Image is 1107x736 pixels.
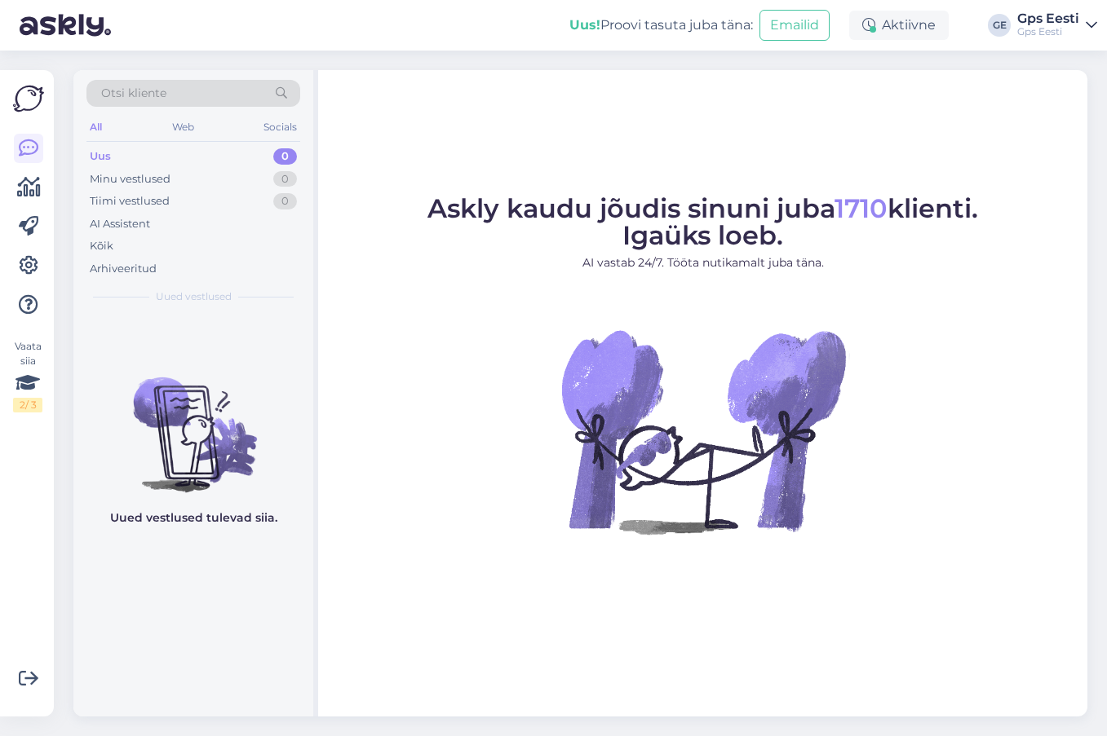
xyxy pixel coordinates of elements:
div: GE [988,14,1011,37]
div: 2 / 3 [13,398,42,412]
div: Vaata siia [13,339,42,412]
div: Arhiveeritud [90,261,157,277]
span: Askly kaudu jõudis sinuni juba klienti. Igaüks loeb. [427,192,978,251]
img: No chats [73,348,313,495]
div: Socials [260,117,300,138]
span: Otsi kliente [101,85,166,102]
img: Askly Logo [13,83,44,114]
span: 1710 [835,192,888,224]
div: Uus [90,148,111,165]
button: Emailid [759,10,830,41]
div: Gps Eesti [1017,25,1079,38]
div: 0 [273,171,297,187]
div: Kõik [90,238,113,254]
div: Proovi tasuta juba täna: [569,15,753,35]
div: 0 [273,148,297,165]
b: Uus! [569,17,600,33]
div: Aktiivne [849,11,949,40]
div: 0 [273,193,297,209]
div: Tiimi vestlused [90,193,170,209]
div: Minu vestlused [90,171,170,187]
p: Uued vestlused tulevad siia. [110,509,277,527]
div: Web [169,117,197,138]
div: AI Assistent [90,216,150,232]
img: No Chat active [556,284,850,578]
a: Gps EestiGps Eesti [1017,12,1097,38]
div: Gps Eesti [1017,12,1079,25]
p: AI vastab 24/7. Tööta nutikamalt juba täna. [427,254,978,271]
div: All [86,117,105,138]
span: Uued vestlused [156,289,232,304]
